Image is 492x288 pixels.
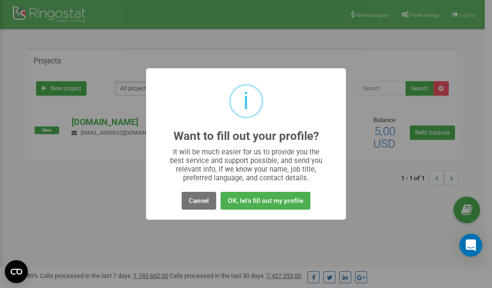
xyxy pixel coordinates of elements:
div: It will be much easier for us to provide you the best service and support possible, and send you ... [165,148,327,182]
h2: Want to fill out your profile? [173,130,319,143]
button: Cancel [182,192,216,210]
button: OK, let's fill out my profile [221,192,310,210]
div: Open Intercom Messenger [459,234,482,257]
div: i [243,86,249,117]
button: Open CMP widget [5,260,28,283]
